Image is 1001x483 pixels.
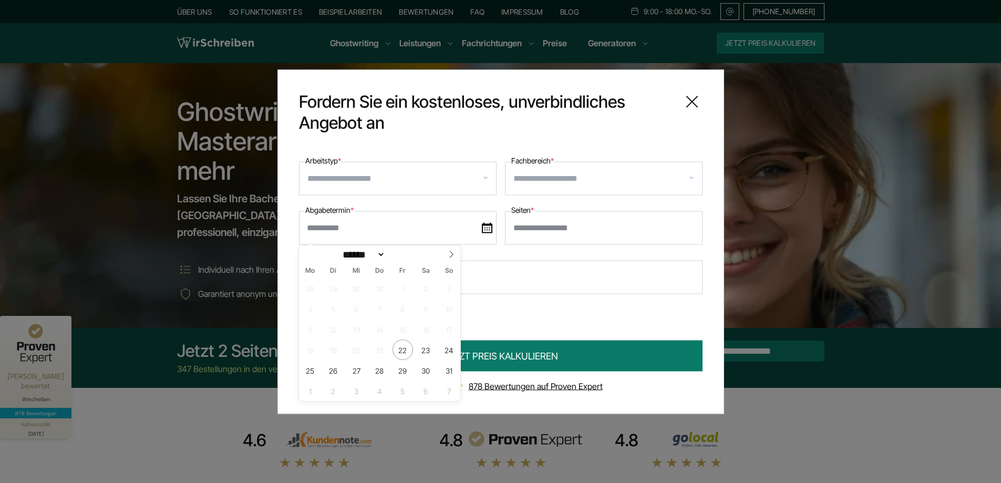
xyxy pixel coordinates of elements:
[346,360,367,381] span: August 27, 2025
[439,360,459,381] span: August 31, 2025
[469,381,603,391] a: 878 Bewertungen auf Proven Expert
[416,381,436,401] span: September 6, 2025
[299,91,673,133] span: Fordern Sie ein kostenloses, unverbindliches Angebot an
[305,154,341,167] label: Arbeitstyp
[414,268,437,274] span: Sa
[437,268,460,274] span: So
[391,268,414,274] span: Fr
[369,278,390,299] span: Juli 31, 2025
[439,340,459,360] span: August 24, 2025
[305,203,354,216] label: Abgabetermin
[482,222,492,233] img: date
[511,203,534,216] label: Seiten
[369,299,390,319] span: August 7, 2025
[346,299,367,319] span: August 6, 2025
[300,340,321,360] span: August 18, 2025
[339,249,386,260] select: Month
[299,268,322,274] span: Mo
[346,340,367,360] span: August 20, 2025
[416,340,436,360] span: August 23, 2025
[416,278,436,299] span: August 2, 2025
[346,319,367,340] span: August 13, 2025
[299,211,497,244] input: date
[439,319,459,340] span: August 17, 2025
[369,340,390,360] span: August 21, 2025
[511,154,554,167] label: Fachbereich
[322,268,345,274] span: Di
[393,381,413,401] span: September 5, 2025
[300,360,321,381] span: August 25, 2025
[346,381,367,401] span: September 3, 2025
[393,319,413,340] span: August 15, 2025
[369,381,390,401] span: September 4, 2025
[346,278,367,299] span: Juli 30, 2025
[393,299,413,319] span: August 8, 2025
[439,299,459,319] span: August 10, 2025
[323,278,344,299] span: Juli 29, 2025
[323,381,344,401] span: September 2, 2025
[323,360,344,381] span: August 26, 2025
[393,360,413,381] span: August 29, 2025
[369,360,390,381] span: August 28, 2025
[300,319,321,340] span: August 11, 2025
[393,340,413,360] span: August 22, 2025
[439,278,459,299] span: August 3, 2025
[416,319,436,340] span: August 16, 2025
[323,319,344,340] span: August 12, 2025
[323,299,344,319] span: August 5, 2025
[300,278,321,299] span: Juli 28, 2025
[416,360,436,381] span: August 30, 2025
[345,268,368,274] span: Mi
[300,299,321,319] span: August 4, 2025
[416,299,436,319] span: August 9, 2025
[369,319,390,340] span: August 14, 2025
[385,249,420,260] input: Year
[300,381,321,401] span: September 1, 2025
[299,340,703,371] button: JETZT PREIS KALKULIEREN
[368,268,391,274] span: Do
[443,348,558,363] span: JETZT PREIS KALKULIEREN
[393,278,413,299] span: August 1, 2025
[323,340,344,360] span: August 19, 2025
[439,381,459,401] span: September 7, 2025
